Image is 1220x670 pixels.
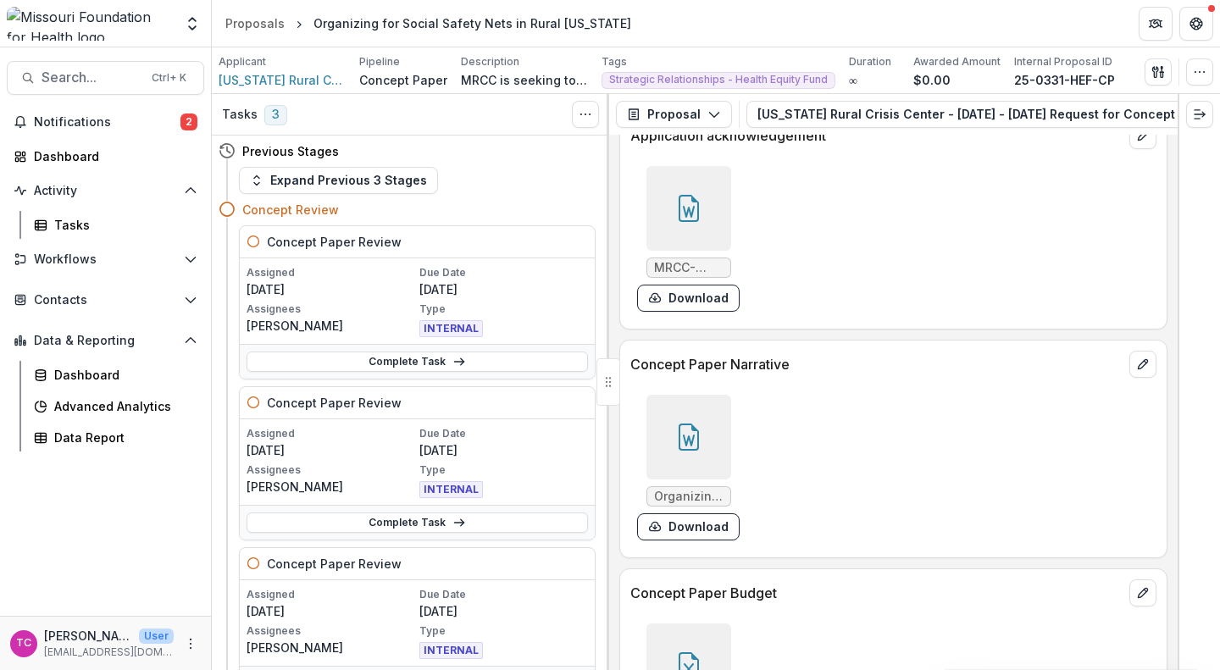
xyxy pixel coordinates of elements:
button: Expand right [1186,101,1213,128]
button: Notifications2 [7,108,204,136]
p: Assigned [247,426,416,441]
p: Assignees [247,302,416,317]
button: download-form-response [637,513,740,540]
p: [PERSON_NAME] [247,478,416,496]
p: [DATE] [247,280,416,298]
span: INTERNAL [419,320,483,337]
p: Type [419,623,589,639]
p: [DATE] [419,602,589,620]
p: [DATE] [247,441,416,459]
h5: Concept Paper Review [267,555,402,573]
span: 2 [180,114,197,130]
button: Open Data & Reporting [7,327,204,354]
div: Advanced Analytics [54,397,191,415]
p: MRCC is seeking to expand our organizing to have a dedicated team working on advocacy, narrative ... [461,71,588,89]
h3: Tasks [222,108,258,122]
p: Assigned [247,265,416,280]
span: Organizing for Social Saftey Nets in Rural [US_STATE] Concept Paper.docx [654,490,724,504]
button: Open Workflows [7,246,204,273]
button: Open entity switcher [180,7,204,41]
p: Assignees [247,462,416,478]
h5: Concept Paper Review [267,233,402,251]
p: Duration [849,54,891,69]
button: Expand Previous 3 Stages [239,167,438,194]
p: Internal Proposal ID [1014,54,1112,69]
p: Due Date [419,265,589,280]
p: Assigned [247,587,416,602]
div: Tasks [54,216,191,234]
nav: breadcrumb [219,11,638,36]
p: Type [419,302,589,317]
span: Workflows [34,252,177,267]
p: User [139,628,174,644]
button: Search... [7,61,204,95]
button: Toggle View Cancelled Tasks [572,101,599,128]
p: Concept Paper Narrative [630,354,1123,374]
span: 3 [264,105,287,125]
p: Tags [602,54,627,69]
div: MRCC- MFH-Grant-Acknowledgement.docdownload-form-response [637,166,740,312]
button: Get Help [1179,7,1213,41]
span: Activity [34,184,177,198]
button: Open Activity [7,177,204,204]
p: Due Date [419,426,589,441]
p: [DATE] [247,602,416,620]
p: [DATE] [419,280,589,298]
span: INTERNAL [419,642,483,659]
a: Dashboard [27,361,204,389]
a: Dashboard [7,142,204,170]
div: Ctrl + K [148,69,190,87]
div: Proposals [225,14,285,32]
a: Complete Task [247,512,588,533]
a: [US_STATE] Rural Crisis Center [219,71,346,89]
p: [EMAIL_ADDRESS][DOMAIN_NAME] [44,645,174,660]
span: Search... [42,69,141,86]
span: INTERNAL [419,481,483,498]
img: Missouri Foundation for Health logo [7,7,174,41]
p: Applicant [219,54,266,69]
p: [PERSON_NAME] [247,317,416,335]
button: download-form-response [637,285,740,312]
p: Awarded Amount [913,54,1001,69]
button: Partners [1139,7,1173,41]
button: Open Contacts [7,286,204,313]
a: Complete Task [247,352,588,372]
p: Pipeline [359,54,400,69]
p: $0.00 [913,71,951,89]
p: Concept Paper Budget [630,583,1123,603]
span: Strategic Relationships - Health Equity Fund [609,74,828,86]
a: Tasks [27,211,204,239]
p: Type [419,462,589,478]
span: Contacts [34,293,177,307]
div: Organizing for Social Saftey Nets in Rural [US_STATE] Concept Paper.docxdownload-form-response [637,395,740,540]
p: Due Date [419,587,589,602]
div: Dashboard [34,147,191,165]
a: Proposals [219,11,291,36]
span: MRCC- MFH-Grant-Acknowledgement.doc [654,261,724,275]
span: Data & Reporting [34,334,177,348]
p: ∞ [849,71,857,89]
button: edit [1129,122,1156,149]
p: Application acknowledgement [630,125,1123,146]
p: Description [461,54,519,69]
p: 25-0331-HEF-CP [1014,71,1115,89]
button: More [180,634,201,654]
div: Data Report [54,429,191,446]
button: edit [1129,579,1156,606]
div: Dashboard [54,366,191,384]
p: Concept Paper [359,71,447,89]
h5: Concept Paper Review [267,394,402,412]
p: [PERSON_NAME] [44,627,132,645]
p: [PERSON_NAME] [247,639,416,656]
span: Notifications [34,115,180,130]
button: edit [1129,351,1156,378]
button: Proposal [616,101,732,128]
h4: Concept Review [242,201,339,219]
p: Assignees [247,623,416,639]
h4: Previous Stages [242,142,339,160]
div: Organizing for Social Safety Nets in Rural [US_STATE] [313,14,631,32]
p: [DATE] [419,441,589,459]
div: Tori Cope [16,638,31,649]
a: Advanced Analytics [27,392,204,420]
